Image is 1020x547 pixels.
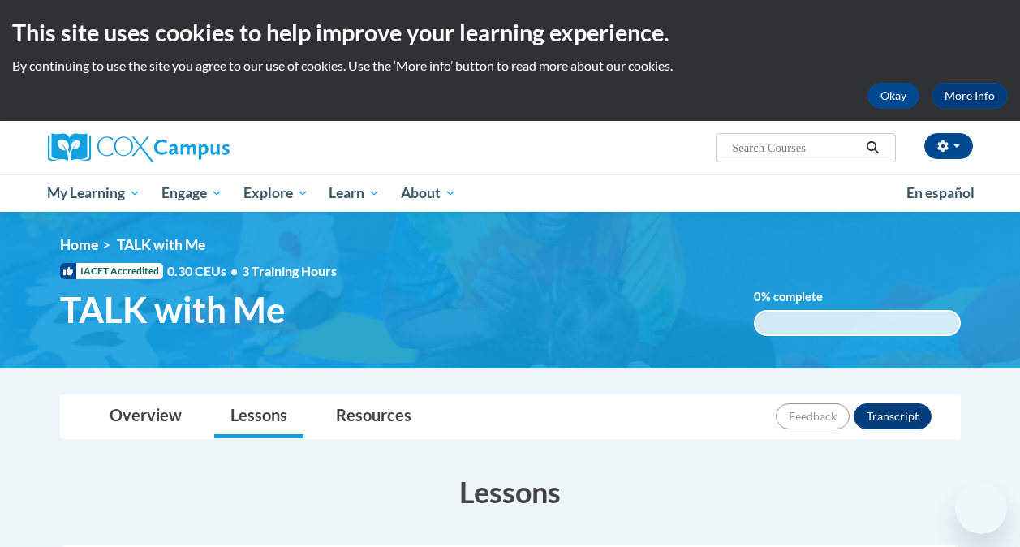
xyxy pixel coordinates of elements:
[320,395,428,438] a: Resources
[12,16,1008,49] h2: This site uses cookies to help improve your learning experience.
[754,290,761,304] span: 0
[318,174,390,212] a: Learn
[60,263,163,279] span: IACET Accredited
[36,174,985,212] div: Main menu
[37,174,152,212] a: My Learning
[924,133,973,159] button: Account Settings
[854,403,932,429] button: Transcript
[60,288,286,331] span: TALK with Me
[48,133,340,162] a: Cox Campus
[932,83,1008,109] a: More Info
[730,138,860,157] input: Search Courses
[60,236,98,253] a: Home
[12,57,1008,75] p: By continuing to use the site you agree to our use of cookies. Use the ‘More info’ button to read...
[776,403,850,429] button: Feedback
[390,174,467,212] a: About
[243,183,308,203] span: Explore
[48,133,230,162] img: Cox Campus
[401,183,456,203] span: About
[161,183,222,203] span: Engage
[230,263,238,278] span: •
[167,262,242,280] span: 0.30 CEUs
[867,83,919,109] button: Okay
[117,236,205,253] span: TALK with Me
[151,174,233,212] a: Engage
[93,395,198,438] a: Overview
[214,395,303,438] a: Lessons
[906,184,975,201] span: En español
[60,472,961,512] h3: Lessons
[955,482,1007,534] iframe: Button to launch messaging window
[233,174,319,212] a: Explore
[242,263,337,278] span: 3 Training Hours
[329,183,380,203] span: Learn
[754,288,847,306] label: % complete
[860,138,884,157] button: Search
[896,176,985,210] a: En español
[47,183,140,203] span: My Learning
